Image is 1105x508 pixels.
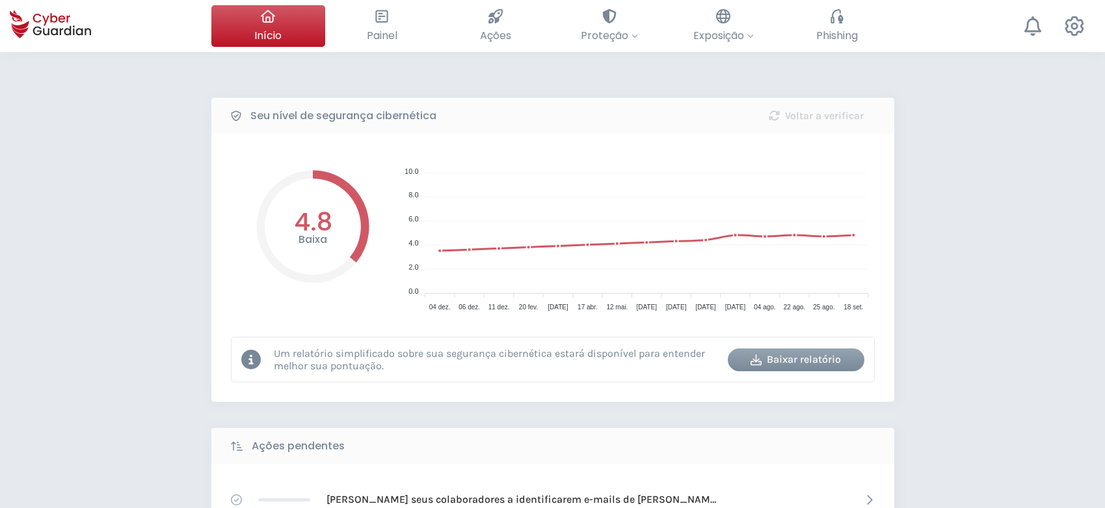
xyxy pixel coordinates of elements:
[250,108,436,124] b: Seu nível de segurança cibernética
[408,191,418,199] tspan: 8.0
[725,303,745,311] tspan: [DATE]
[636,303,657,311] tspan: [DATE]
[254,27,282,44] span: Início
[326,492,717,507] p: [PERSON_NAME] seus colaboradores a identificarem e-mails de [PERSON_NAME]
[488,303,509,311] tspan: 11 dez.
[548,303,568,311] tspan: [DATE]
[758,108,875,124] div: Voltar a verificar
[405,167,418,175] tspan: 10.0
[429,303,450,311] tspan: 04 dez.
[665,303,686,311] tspan: [DATE]
[754,303,775,311] tspan: 04 ago.
[780,5,894,47] button: Phishing
[728,348,864,371] button: Baixar relatório
[738,352,855,367] div: Baixar relatório
[748,104,885,127] button: Voltar a verificar
[581,27,638,44] span: Proteção
[325,5,439,47] button: Painel
[518,303,537,311] tspan: 20 fev.
[578,303,598,311] tspan: 17 abr.
[667,5,780,47] button: Exposição
[844,303,863,311] tspan: 18 set.
[274,347,718,372] p: Um relatório simplificado sobre sua segurança cibernética estará disponível para entender melhor ...
[459,303,480,311] tspan: 06 dez.
[553,5,667,47] button: Proteção
[695,303,716,311] tspan: [DATE]
[606,303,628,311] tspan: 12 mai.
[408,215,418,223] tspan: 6.0
[408,263,418,271] tspan: 2.0
[813,303,834,311] tspan: 25 ago.
[367,27,397,44] span: Painel
[408,239,418,247] tspan: 4.0
[252,438,345,454] b: Ações pendentes
[816,27,858,44] span: Phishing
[211,5,325,47] button: Início
[439,5,553,47] button: Ações
[693,27,754,44] span: Exposição
[783,303,805,311] tspan: 22 ago.
[408,287,418,295] tspan: 0.0
[480,27,511,44] span: Ações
